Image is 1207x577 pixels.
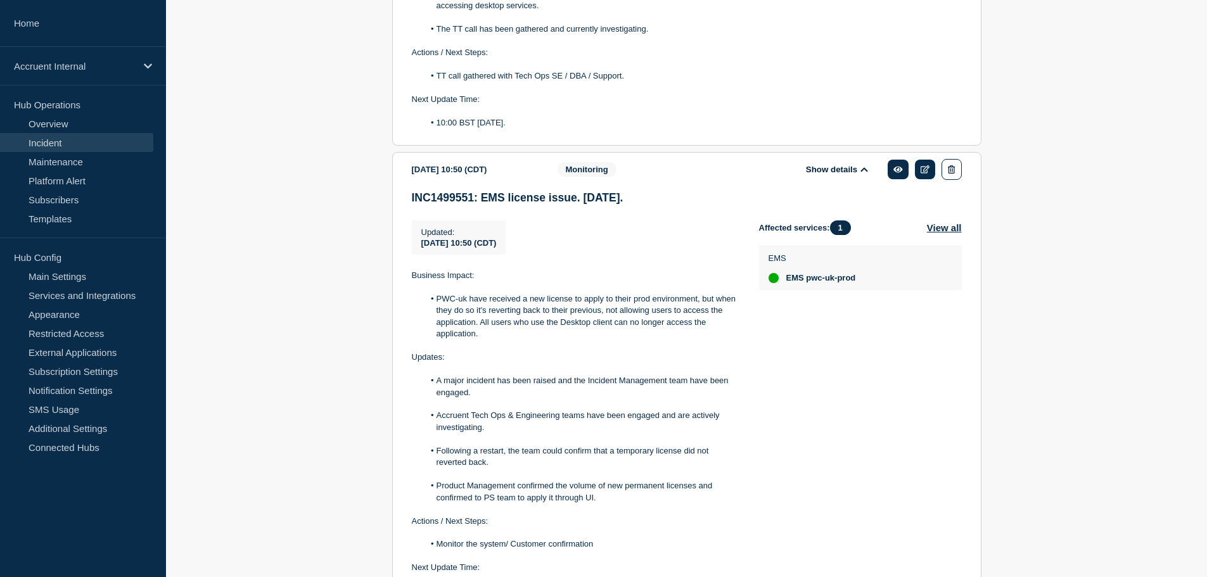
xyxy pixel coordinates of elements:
[421,227,497,237] p: Updated :
[769,253,856,263] p: EMS
[412,191,962,205] h3: INC1499551: EMS license issue. [DATE].
[424,445,739,469] li: Following a restart, the team could confirm that a temporary license did not reverted back.
[830,220,851,235] span: 1
[927,220,962,235] button: View all
[14,61,136,72] p: Accruent Internal
[802,164,872,175] button: Show details
[786,273,856,283] span: EMS pwc-uk-prod
[424,538,739,550] li: Monitor the system/ Customer confirmation
[424,480,739,504] li: Product Management confirmed the volume of new permanent licenses and confirmed to PS team to app...
[412,159,539,180] div: [DATE] 10:50 (CDT)
[412,94,739,105] p: Next Update Time:
[424,293,739,340] li: PWC-uk have received a new license to apply to their prod environment, but when they do so it's r...
[769,273,779,283] div: up
[424,375,739,398] li: A major incident has been raised and the Incident Management team have been engaged.
[421,238,497,248] span: [DATE] 10:50 (CDT)
[412,562,739,573] p: Next Update Time:
[424,117,739,129] li: 10:00 BST [DATE].
[412,270,739,281] p: Business Impact:
[424,23,739,35] li: The TT call has been gathered and currently investigating.
[412,516,739,527] p: Actions / Next Steps:
[424,410,739,433] li: Accruent Tech Ops & Engineering teams have been engaged and are actively investigating.
[759,220,857,235] span: Affected services:
[558,162,616,177] span: Monitoring
[424,70,739,82] li: TT call gathered with Tech Ops SE / DBA / Support.
[412,352,739,363] p: Updates:
[412,47,739,58] p: Actions / Next Steps:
